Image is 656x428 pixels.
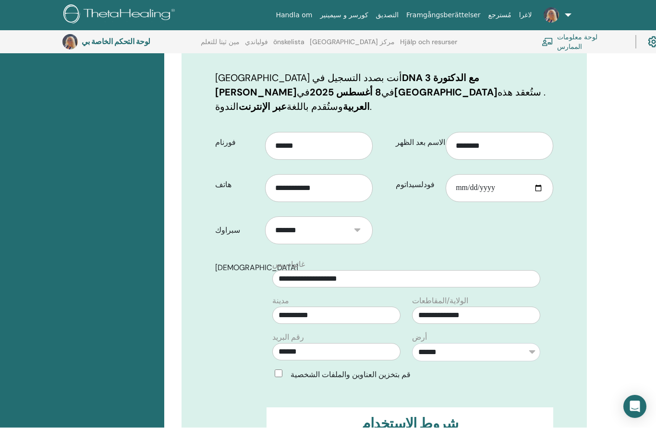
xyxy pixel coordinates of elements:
div: فتح برنامج Intercom Messenger [623,395,646,418]
a: لاغرا [515,7,536,24]
font: التصديق [376,12,399,19]
font: في [297,86,310,99]
a: مُسترجع [485,7,515,24]
font: غاتوادريس [272,260,305,270]
font: . ستُعقد هذه الندوة [215,86,546,113]
font: [GEOGRAPHIC_DATA] [394,86,498,99]
a: Framgångsberättelser [402,7,485,24]
font: مُسترجع [488,12,511,19]
font: الولاية/المقاطعات [412,296,468,306]
font: فولياندي [245,38,268,47]
font: لوحة معلومات الممارس [557,34,597,51]
font: مدينة [272,296,289,306]
font: سبراوك [215,226,240,236]
font: أنت بصدد التسجيل في [GEOGRAPHIC_DATA] [215,72,402,84]
font: فورنام [215,138,236,148]
font: [DEMOGRAPHIC_DATA] [215,263,298,273]
font: أرض [412,333,427,343]
img: logo.png [63,5,178,26]
font: العربية [343,101,370,113]
img: chalkboard-teacher.svg [542,38,553,47]
font: هاتف [215,180,231,190]
font: قم بتخزين العناوين والملفات الشخصية [291,370,411,380]
font: سواء كنت قد بدأت أو بدأت في ممارسة الأعمال التجارية، والحصانة، وفرص التسجيل في ميدانك، فستساعدك ع... [268,12,524,55]
font: Handla om [276,12,312,19]
font: DNA 3 مع الدكتورة [PERSON_NAME] [215,72,479,99]
font: رقم البريد [272,333,304,343]
font: مركز [GEOGRAPHIC_DATA] [310,38,395,47]
font: Hjälp och resurser [400,38,457,47]
font: فودلسيداتوم [396,180,435,190]
font: önskelista [273,38,304,47]
a: Handla om [272,7,316,24]
font: كورسر و سيمينير [320,12,368,19]
a: فولياندي [245,38,268,54]
a: كورسر و سيمينير [316,7,372,24]
img: default.jpg [62,35,78,50]
font: . [370,101,372,113]
font: Framgångsberättelser [406,12,481,19]
font: لاغرا [519,12,532,19]
a: مين ثيتا للتعلم [201,38,240,54]
font: وستُقدم باللغة [287,101,343,113]
a: لوحة معلومات الممارس [542,32,624,53]
a: مركز [GEOGRAPHIC_DATA] [310,38,395,54]
font: في [381,86,394,99]
a: Hjälp och resurser [400,38,457,54]
font: مين ثيتا للتعلم [201,38,240,47]
a: önskelista [273,38,304,54]
font: 8 أغسطس 2025 [310,86,381,99]
a: التصديق [372,7,402,24]
font: عبر الإنترنت [239,101,287,113]
img: default.jpg [544,8,559,23]
font: لوحة التحكم الخاصة بي [82,37,150,47]
font: الاسم بعد الظهر [396,138,445,148]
